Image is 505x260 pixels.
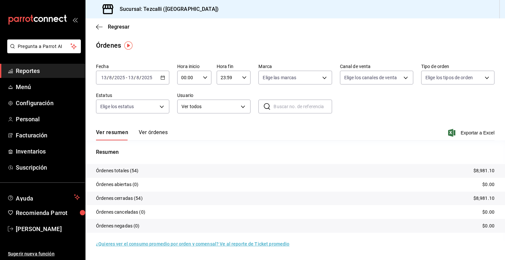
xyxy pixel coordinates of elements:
p: Órdenes totales (54) [96,167,139,174]
img: Tooltip marker [124,41,132,50]
input: -- [128,75,134,80]
span: / [134,75,136,80]
button: Exportar a Excel [449,129,494,137]
span: Ayuda [16,193,71,201]
label: Hora inicio [177,64,211,69]
label: Estatus [96,93,169,98]
span: Regresar [108,24,130,30]
span: Sugerir nueva función [8,250,80,257]
button: open_drawer_menu [72,17,78,22]
span: Inventarios [16,147,80,156]
span: Recomienda Parrot [16,208,80,217]
input: -- [101,75,107,80]
p: $0.00 [482,181,494,188]
span: Pregunta a Parrot AI [18,43,71,50]
div: Órdenes [96,40,121,50]
input: -- [109,75,112,80]
span: Facturación [16,131,80,140]
span: [PERSON_NAME] [16,225,80,233]
a: ¿Quieres ver el consumo promedio por orden y comensal? Ve al reporte de Ticket promedio [96,241,289,247]
p: Órdenes cerradas (54) [96,195,143,202]
button: Pregunta a Parrot AI [7,39,81,53]
label: Canal de venta [340,64,413,69]
button: Ver órdenes [139,129,168,140]
input: ---- [141,75,153,80]
button: Ver resumen [96,129,128,140]
span: Configuración [16,99,80,107]
div: navigation tabs [96,129,168,140]
label: Fecha [96,64,169,69]
span: Personal [16,115,80,124]
span: Elige los estatus [100,103,134,110]
label: Usuario [177,93,251,98]
p: Órdenes negadas (0) [96,223,140,229]
p: $0.00 [482,223,494,229]
input: -- [136,75,139,80]
p: Resumen [96,148,494,156]
label: Hora fin [217,64,251,69]
span: Suscripción [16,163,80,172]
p: $0.00 [482,209,494,216]
span: - [126,75,127,80]
span: / [112,75,114,80]
input: Buscar no. de referencia [274,100,332,113]
label: Tipo de orden [421,64,494,69]
p: $8,981.10 [473,195,494,202]
span: / [107,75,109,80]
a: Pregunta a Parrot AI [5,48,81,55]
span: Elige los tipos de orden [425,74,473,81]
span: Elige las marcas [263,74,296,81]
label: Marca [258,64,332,69]
span: Menú [16,83,80,91]
button: Regresar [96,24,130,30]
span: / [139,75,141,80]
p: Órdenes abiertas (0) [96,181,139,188]
input: ---- [114,75,125,80]
span: Ver todos [181,103,238,110]
h3: Sucursal: Tezcalli ([GEOGRAPHIC_DATA]) [114,5,219,13]
span: Reportes [16,66,80,75]
p: $8,981.10 [473,167,494,174]
span: Elige los canales de venta [344,74,397,81]
p: Órdenes canceladas (0) [96,209,145,216]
